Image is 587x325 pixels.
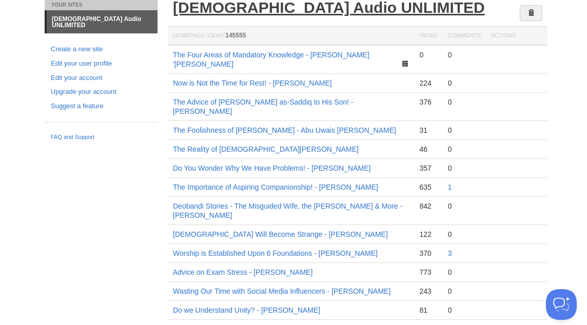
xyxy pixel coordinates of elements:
[443,27,486,46] th: Comments
[419,50,437,59] div: 0
[173,306,320,314] a: Do we Understand Unity? - [PERSON_NAME]
[448,249,452,257] a: 3
[448,164,481,173] div: 0
[448,78,481,88] div: 0
[51,44,151,55] a: Create a new site
[419,249,437,258] div: 370
[47,11,158,33] a: [DEMOGRAPHIC_DATA] Audio UNLIMITED
[414,27,442,46] th: Views
[51,73,151,84] a: Edit your account
[173,164,370,172] a: Do You Wonder Why We Have Problems! - [PERSON_NAME]
[51,133,151,142] a: FAQ and Support
[546,289,577,320] iframe: Help Scout Beacon - Open
[173,287,390,295] a: Wasting Our Time with Social Media Influencers - [PERSON_NAME]
[173,98,354,115] a: The Advice of [PERSON_NAME] as-Saddiq to His Son! - [PERSON_NAME]
[51,58,151,69] a: Edit your user profile
[448,230,481,239] div: 0
[448,183,452,191] a: 1
[51,101,151,112] a: Suggest a feature
[419,306,437,315] div: 81
[448,306,481,315] div: 0
[448,145,481,154] div: 0
[173,51,369,68] a: The Four Areas of Mandatory Knowledge - [PERSON_NAME] '[PERSON_NAME]
[448,268,481,277] div: 0
[419,164,437,173] div: 357
[448,287,481,296] div: 0
[448,97,481,107] div: 0
[173,126,396,134] a: The Foolishness of [PERSON_NAME] - Abu Uwais [PERSON_NAME]
[173,249,378,257] a: Worship is Established Upon 6 Foundations - [PERSON_NAME]
[173,183,378,191] a: The Importance of Aspiring Companionship! - [PERSON_NAME]
[419,78,437,88] div: 224
[168,27,414,46] th: Homepage Views
[486,27,547,46] th: Actions
[173,230,388,238] a: [DEMOGRAPHIC_DATA] Will Become Strange - [PERSON_NAME]
[173,268,312,276] a: Advice on Exam Stress - [PERSON_NAME]
[419,287,437,296] div: 243
[419,201,437,211] div: 842
[419,182,437,192] div: 635
[419,230,437,239] div: 122
[419,268,437,277] div: 773
[225,32,246,39] span: 145555
[448,126,481,135] div: 0
[173,202,402,219] a: Deobandi Stories - The Misguided Wife, the [PERSON_NAME] & More - [PERSON_NAME]
[173,79,332,87] a: Now is Not the Time for Rest! - [PERSON_NAME]
[448,50,481,59] div: 0
[419,145,437,154] div: 46
[419,126,437,135] div: 31
[448,201,481,211] div: 0
[419,97,437,107] div: 376
[173,145,359,153] a: The Reality of [DEMOGRAPHIC_DATA][PERSON_NAME]
[51,87,151,97] a: Upgrade your account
